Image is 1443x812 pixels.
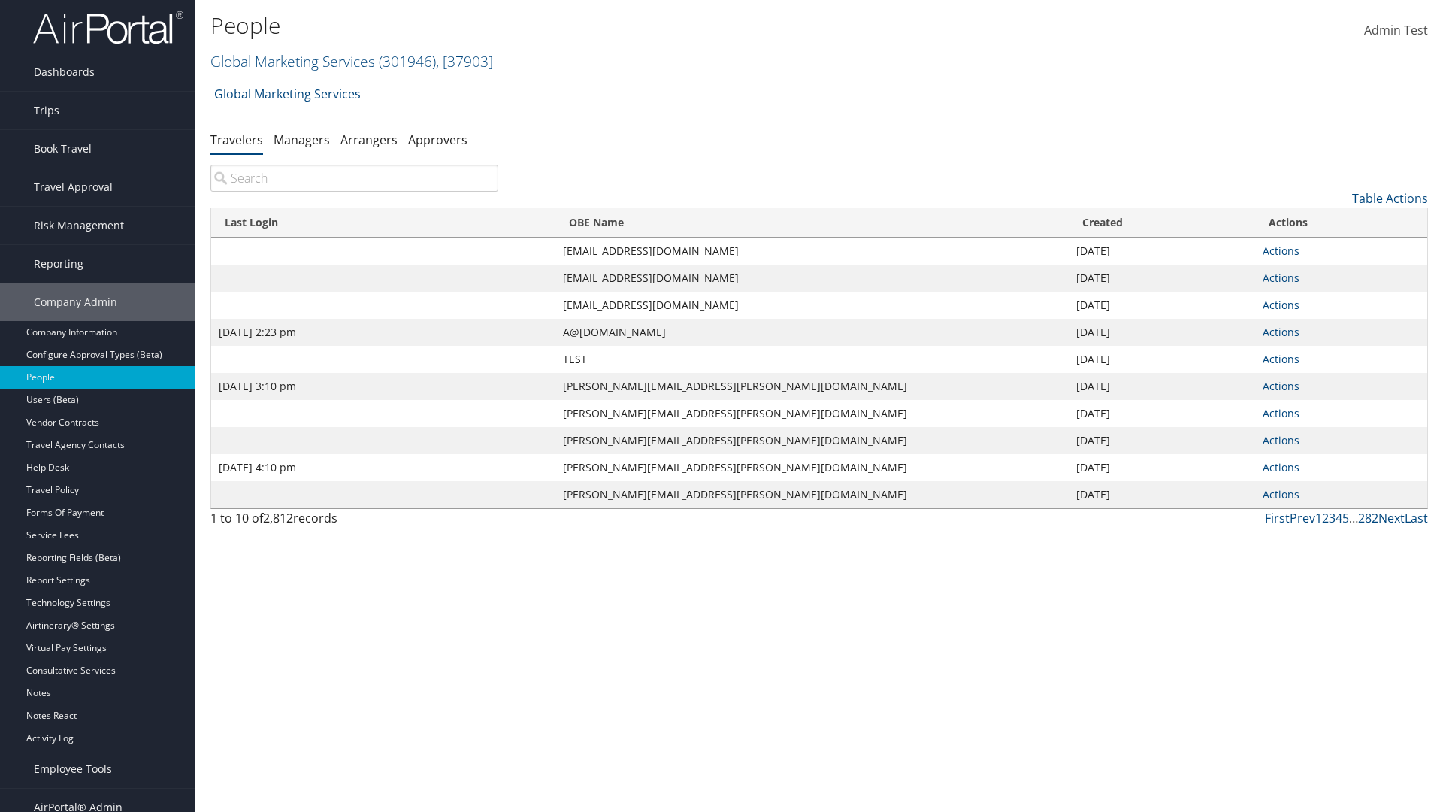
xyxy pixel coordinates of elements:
[1069,292,1255,319] td: [DATE]
[1069,400,1255,427] td: [DATE]
[1342,510,1349,526] a: 5
[555,208,1069,238] th: OBE Name: activate to sort column ascending
[263,510,293,526] span: 2,812
[211,373,555,400] td: [DATE] 3:10 pm
[1069,319,1255,346] td: [DATE]
[210,132,263,148] a: Travelers
[210,165,498,192] input: Search
[555,238,1069,265] td: [EMAIL_ADDRESS][DOMAIN_NAME]
[1336,510,1342,526] a: 4
[211,208,555,238] th: Last Login: activate to sort column ascending
[555,292,1069,319] td: [EMAIL_ADDRESS][DOMAIN_NAME]
[1069,481,1255,508] td: [DATE]
[1263,352,1299,366] a: Actions
[1069,238,1255,265] td: [DATE]
[1263,406,1299,420] a: Actions
[1263,298,1299,312] a: Actions
[1329,510,1336,526] a: 3
[1069,454,1255,481] td: [DATE]
[1290,510,1315,526] a: Prev
[1349,510,1358,526] span: …
[1358,510,1378,526] a: 282
[1263,433,1299,447] a: Actions
[555,373,1069,400] td: [PERSON_NAME][EMAIL_ADDRESS][PERSON_NAME][DOMAIN_NAME]
[1364,22,1428,38] span: Admin Test
[34,750,112,788] span: Employee Tools
[34,283,117,321] span: Company Admin
[555,427,1069,454] td: [PERSON_NAME][EMAIL_ADDRESS][PERSON_NAME][DOMAIN_NAME]
[1263,244,1299,258] a: Actions
[1378,510,1405,526] a: Next
[211,319,555,346] td: [DATE] 2:23 pm
[211,454,555,481] td: [DATE] 4:10 pm
[1069,427,1255,454] td: [DATE]
[1364,8,1428,54] a: Admin Test
[436,51,493,71] span: , [ 37903 ]
[1069,265,1255,292] td: [DATE]
[33,10,183,45] img: airportal-logo.png
[34,130,92,168] span: Book Travel
[408,132,467,148] a: Approvers
[555,454,1069,481] td: [PERSON_NAME][EMAIL_ADDRESS][PERSON_NAME][DOMAIN_NAME]
[1405,510,1428,526] a: Last
[1263,379,1299,393] a: Actions
[1263,487,1299,501] a: Actions
[1263,460,1299,474] a: Actions
[210,51,493,71] a: Global Marketing Services
[1315,510,1322,526] a: 1
[34,168,113,206] span: Travel Approval
[1322,510,1329,526] a: 2
[555,346,1069,373] td: TEST
[379,51,436,71] span: ( 301946 )
[1069,373,1255,400] td: [DATE]
[34,207,124,244] span: Risk Management
[1069,346,1255,373] td: [DATE]
[555,481,1069,508] td: [PERSON_NAME][EMAIL_ADDRESS][PERSON_NAME][DOMAIN_NAME]
[555,265,1069,292] td: [EMAIL_ADDRESS][DOMAIN_NAME]
[555,319,1069,346] td: A@[DOMAIN_NAME]
[210,509,498,535] div: 1 to 10 of records
[1263,271,1299,285] a: Actions
[1352,190,1428,207] a: Table Actions
[34,92,59,129] span: Trips
[214,79,361,109] a: Global Marketing Services
[555,400,1069,427] td: [PERSON_NAME][EMAIL_ADDRESS][PERSON_NAME][DOMAIN_NAME]
[1263,325,1299,339] a: Actions
[1265,510,1290,526] a: First
[34,53,95,91] span: Dashboards
[210,10,1022,41] h1: People
[340,132,398,148] a: Arrangers
[1255,208,1427,238] th: Actions
[34,245,83,283] span: Reporting
[1069,208,1255,238] th: Created: activate to sort column ascending
[274,132,330,148] a: Managers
